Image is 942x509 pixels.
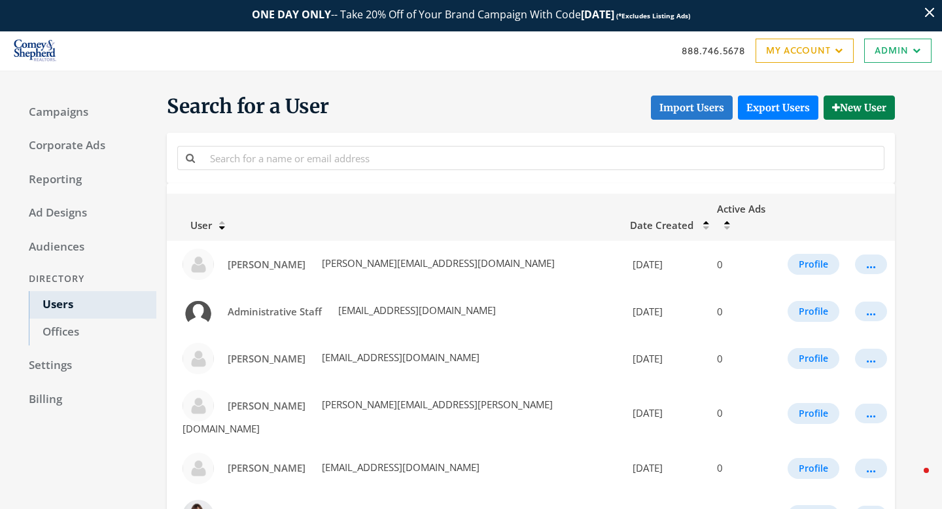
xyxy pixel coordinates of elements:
td: 0 [709,335,780,382]
button: ... [855,349,887,368]
button: Profile [788,301,839,322]
div: ... [866,468,876,469]
td: 0 [709,288,780,335]
button: Profile [788,458,839,479]
a: [PERSON_NAME] [219,456,314,480]
a: Offices [29,319,156,346]
td: 0 [709,445,780,492]
td: [DATE] [622,445,709,492]
span: [EMAIL_ADDRESS][DOMAIN_NAME] [336,304,496,317]
span: [PERSON_NAME][EMAIL_ADDRESS][DOMAIN_NAME] [319,256,555,270]
iframe: Intercom live chat [898,465,929,496]
a: My Account [756,39,854,63]
span: [PERSON_NAME] [228,399,305,412]
img: Adwerx [10,35,60,67]
td: [DATE] [622,335,709,382]
input: Search for a name or email address [202,146,884,170]
button: ... [855,302,887,321]
a: Export Users [738,96,818,120]
a: Reporting [16,166,156,194]
a: [PERSON_NAME] [219,347,314,371]
button: ... [855,254,887,274]
span: [PERSON_NAME] [228,258,305,271]
td: 0 [709,382,780,444]
div: Directory [16,267,156,291]
a: Audiences [16,234,156,261]
button: ... [855,459,887,478]
div: ... [866,264,876,265]
span: Date Created [630,219,693,232]
td: [DATE] [622,288,709,335]
div: ... [866,413,876,414]
i: Search for a name or email address [186,153,195,163]
td: 0 [709,241,780,288]
img: Administrative Staff profile [183,296,214,327]
span: Administrative Staff [228,305,322,318]
a: Corporate Ads [16,132,156,160]
div: ... [866,311,876,312]
span: Search for a User [167,94,329,120]
button: New User [824,96,895,120]
a: 888.746.5678 [682,44,745,58]
img: Adam Menke profile [183,249,214,280]
span: User [175,219,212,232]
img: Aimee Boden profile [183,343,214,374]
td: [DATE] [622,382,709,444]
button: ... [855,404,887,423]
div: ... [866,358,876,359]
a: Admin [864,39,932,63]
span: [PERSON_NAME][EMAIL_ADDRESS][PERSON_NAME][DOMAIN_NAME] [183,398,553,435]
img: Alana Blythe profile [183,390,214,421]
button: Profile [788,348,839,369]
a: Settings [16,352,156,379]
a: Administrative Staff [219,300,330,324]
button: Import Users [651,96,733,120]
a: Users [29,291,156,319]
span: [EMAIL_ADDRESS][DOMAIN_NAME] [319,461,480,474]
img: Ally Haas profile [183,453,214,484]
a: [PERSON_NAME] [219,394,314,418]
span: [PERSON_NAME] [228,461,305,474]
a: Ad Designs [16,200,156,227]
span: Active Ads [717,202,765,215]
a: [PERSON_NAME] [219,253,314,277]
span: [PERSON_NAME] [228,352,305,365]
a: Campaigns [16,99,156,126]
td: [DATE] [622,241,709,288]
button: Profile [788,254,839,275]
button: Profile [788,403,839,424]
a: Billing [16,386,156,413]
span: [EMAIL_ADDRESS][DOMAIN_NAME] [319,351,480,364]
